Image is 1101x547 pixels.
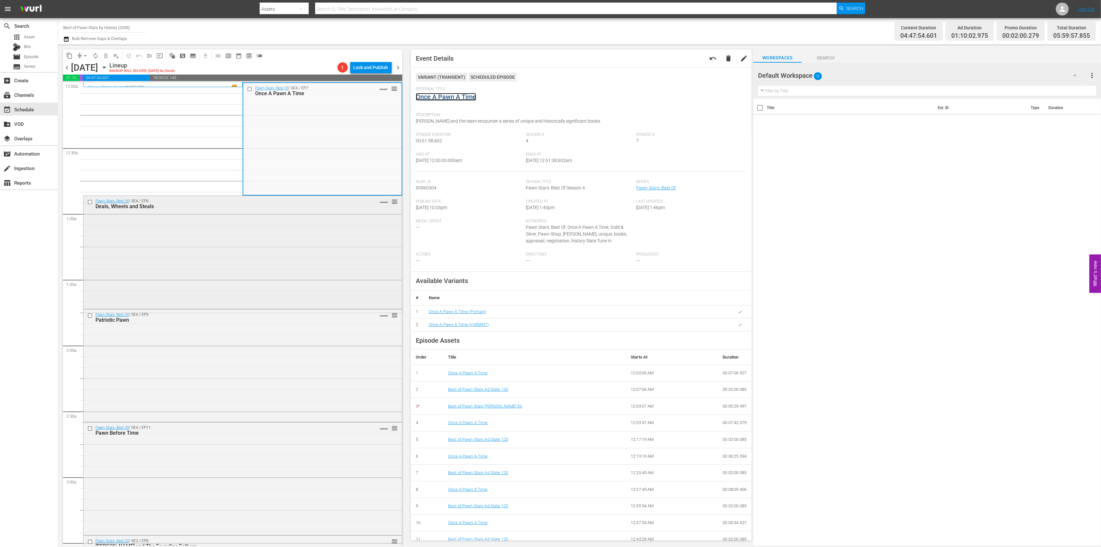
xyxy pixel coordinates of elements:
div: Lock and Publish [354,62,388,73]
a: Pawn Stars: Best Of [95,312,129,317]
span: reorder [392,538,398,545]
td: 12:35:54 AM [626,498,717,515]
span: Series [24,63,35,70]
span: Producers [636,252,743,257]
td: 8 [411,481,443,498]
div: Promo Duration [1002,23,1039,32]
a: Best of Pawn Stars Ad Slate 120 [448,387,508,392]
span: VARIANT [380,85,388,90]
button: reorder [391,85,398,92]
span: 00:02:00.279 [1002,32,1039,40]
button: more_vert [1088,68,1096,83]
a: Once A Pawn A Time (VARIANT) [429,322,489,327]
span: Ends At [526,152,633,157]
span: VARIANT [380,198,388,203]
th: Ext. ID [934,99,1027,117]
span: VOD [3,120,11,128]
span: arrow_drop_down [82,53,88,59]
div: Pawn Before Time [95,430,366,436]
th: Duration [1045,99,1084,117]
div: Default Workspace [758,66,1083,85]
span: Season Title [526,179,633,185]
td: 12:00:00 AM [626,365,717,381]
td: 6 [411,448,443,465]
span: Pawn Stars: Best Of Season 4 [526,185,585,190]
span: Wurl Id [416,179,523,185]
span: Create [3,77,11,85]
th: Starts At [626,349,717,365]
span: edit [740,55,748,62]
span: [DATE] 1:45pm [526,205,555,210]
span: [PERSON_NAME] and the team encounter a series of unique and historically significant books. [416,118,601,124]
td: 1 [411,305,424,318]
div: / SE4 / EP11: [95,425,366,436]
th: Type [1027,99,1045,117]
td: 7 [411,465,443,481]
span: Season # [526,132,633,137]
button: Lock and Publish [350,62,392,73]
span: 18:00:02.145 [150,75,402,81]
span: calendar_view_week_outlined [225,53,232,59]
span: menu [4,5,12,13]
span: Publish Date [416,199,523,204]
span: playlist_remove_outlined [113,53,119,59]
td: 00:06:25.594 [717,448,752,465]
span: --- [416,225,420,230]
div: / SE4 / EP7: [255,86,369,96]
td: 00:08:09.406 [717,481,752,498]
span: Series [13,63,21,71]
span: auto_awesome_motion_outlined [169,53,175,59]
div: Scheduled Episode [469,73,517,82]
td: 00:02:00.085 [717,465,752,481]
td: 5 [411,431,443,448]
a: Once A Pawn A Time [448,487,488,492]
div: Patriotic Pawn [95,317,366,323]
span: more_vert [1088,72,1096,79]
a: Best of Pawn Stars Ad Slate 120 [448,437,508,442]
span: Create Search Block [177,51,188,61]
td: 12:17:19 AM [626,431,717,448]
span: date_range_outlined [235,53,242,59]
td: 10 [411,514,443,531]
a: Once A Pawn A Time [448,520,488,525]
span: 24 hours Lineup View is OFF [254,51,265,61]
img: ans4CAIJ8jUAAAAAAAAAAAAAAAAAAAAAAAAgQb4GAAAAAAAAAAAAAAAAAAAAAAAAJMjXAAAAAAAAAAAAAAAAAAAAAAAAgAT5G... [15,2,46,17]
span: delete [725,55,732,62]
span: Episode Duration [416,132,523,137]
span: Month Calendar View [234,51,244,61]
span: [DATE] 12:00:00.000am [416,158,462,163]
a: Once A Pawn A Time [448,420,488,425]
span: Update Metadata from Key Asset [155,51,165,61]
span: Episode # [636,132,743,137]
td: 00:02:00.085 [717,498,752,515]
td: 12:19:19 AM [626,448,717,465]
span: 4 [526,138,528,143]
td: 2 [411,381,443,398]
p: SE3 / [130,85,138,90]
a: Pawn Stars: Best Of [95,199,129,203]
td: 12:09:37 AM [626,415,717,431]
span: Search [802,54,850,62]
span: content_copy [66,53,73,59]
span: subtitles_outlined [190,53,196,59]
td: 00:00:29.997 [717,398,752,415]
span: Airs At [416,152,523,157]
a: Best of Pawn Stars [PERSON_NAME] 30 [448,404,522,409]
span: View Backup [244,51,254,61]
td: 00:07:42.379 [717,415,752,431]
button: reorder [392,538,398,544]
th: # [411,290,424,306]
span: Keywords [526,219,633,224]
span: 00:51:38.602 [416,138,442,143]
span: Episode [13,53,21,61]
span: 04:47:54.601 [83,75,150,81]
span: Revert to Primary Episode [709,55,717,62]
div: Content Duration [900,23,937,32]
th: Name [424,290,729,306]
a: Once A Pawn A Time [448,454,488,459]
div: / SE4 / EP8: [95,199,366,209]
span: Ingestion [3,165,11,172]
td: 12:07:06 AM [626,381,717,398]
button: Search [837,3,865,14]
span: 01:10:02.975 [951,32,988,40]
